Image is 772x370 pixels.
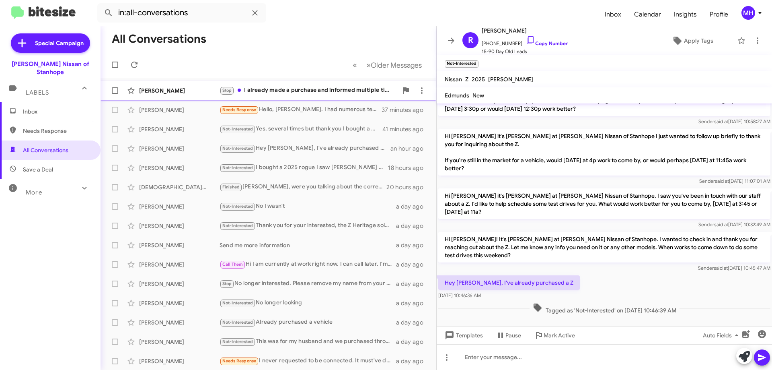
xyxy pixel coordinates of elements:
div: No longer looking [220,298,396,308]
span: Not-Interested [222,126,253,132]
div: Hi I am currently at work right now. I can call later. I'm not interested in trading though, just... [220,260,396,269]
span: [PERSON_NAME] [488,76,533,83]
p: Hi [PERSON_NAME] it's [PERSON_NAME] at [PERSON_NAME] Nissan of Stanhope. I saw you've been in tou... [438,188,770,219]
div: I already made a purchase and informed multiple times. Could you please take my name out of your ... [220,86,398,95]
span: Call Them [222,262,243,267]
div: [PERSON_NAME] [139,299,220,307]
span: Inbox [23,107,91,116]
div: a day ago [396,357,430,365]
span: Not-Interested [222,320,253,325]
div: [PERSON_NAME] [139,106,220,114]
div: 20 hours ago [386,183,430,191]
div: I never requested to be connected. It must've done it automatically [220,356,396,366]
a: Copy Number [526,40,568,46]
span: Labels [26,89,49,96]
div: a day ago [396,318,430,327]
a: Calendar [628,3,667,26]
span: Finished [222,184,240,190]
div: [PERSON_NAME] [139,87,220,95]
h1: All Conversations [112,33,206,45]
span: Not-Interested [222,204,253,209]
span: Not-Interested [222,300,253,306]
span: » [366,60,371,70]
a: Insights [667,3,703,26]
span: Edmunds [445,92,469,99]
div: [PERSON_NAME] [139,318,220,327]
span: Older Messages [371,61,422,70]
div: a day ago [396,260,430,269]
span: Needs Response [222,358,257,364]
div: [PERSON_NAME] [139,222,220,230]
div: Thank you for your interested, the Z Heritage sold over the weekend. [220,221,396,230]
button: Apply Tags [651,33,733,48]
button: MH [735,6,763,20]
p: Hi [PERSON_NAME]! It's [PERSON_NAME] at [PERSON_NAME] Nissan of Stanhope. I wanted to check in an... [438,232,770,263]
a: Special Campaign [11,33,90,53]
div: [PERSON_NAME] [139,145,220,153]
div: a day ago [396,280,430,288]
p: Hey [PERSON_NAME], I've already purchased a Z [438,275,580,290]
a: Inbox [598,3,628,26]
div: [PERSON_NAME] [139,164,220,172]
span: Needs Response [222,107,257,112]
span: Not-Interested [222,165,253,170]
div: an hour ago [390,145,430,153]
span: All Conversations [23,146,68,154]
button: Templates [437,328,489,343]
div: [PERSON_NAME] [139,280,220,288]
div: [PERSON_NAME] [139,125,220,133]
div: I bought a 2025 rogue I saw [PERSON_NAME] salesman on this past [DATE] . [220,163,388,172]
span: 15-90 Day Old Leads [482,48,568,56]
span: Nissan [445,76,462,83]
div: Send me more information [220,241,396,249]
div: Yes, several times but thank you I bought a car. [220,124,382,134]
div: 37 minutes ago [382,106,430,114]
span: Mark Active [544,328,575,343]
div: a day ago [396,338,430,346]
div: [PERSON_NAME] [139,203,220,211]
a: Profile [703,3,735,26]
div: [PERSON_NAME] [139,241,220,249]
span: « [353,60,357,70]
div: a day ago [396,299,430,307]
div: Hello, [PERSON_NAME]. I had numerous texts from sales people. Honestly, this has been very frustr... [220,105,382,114]
div: This was for my husband and we purchased through you [220,337,396,346]
span: 2025 [472,76,485,83]
span: Not-Interested [222,146,253,151]
span: said at [715,178,729,184]
span: Pause [505,328,521,343]
div: 18 hours ago [388,164,430,172]
span: Apply Tags [684,33,713,48]
button: Next [361,57,427,73]
span: Sender [DATE] 10:32:49 AM [698,221,770,227]
span: said at [714,118,728,124]
div: MH [741,6,755,20]
div: Already purchased a vehicle [220,318,396,327]
span: Not-Interested [222,223,253,228]
div: [PERSON_NAME], were you talking about the correct price for trading a car or buying one from [GEO... [220,182,386,192]
span: [PERSON_NAME] [482,26,568,35]
div: a day ago [396,241,430,249]
span: Tagged as 'Not-Interested' on [DATE] 10:46:39 AM [530,303,680,314]
span: Stop [222,281,232,286]
nav: Page navigation example [348,57,427,73]
span: More [26,189,42,196]
span: [DATE] 10:46:36 AM [438,292,481,298]
button: Pause [489,328,528,343]
span: New [472,92,484,99]
div: No longer interested. Please remove my name from your advertising and sales list. [220,279,396,288]
span: Sender [DATE] 10:45:47 AM [698,265,770,271]
span: said at [714,221,728,227]
button: Auto Fields [696,328,748,343]
span: Auto Fields [703,328,741,343]
div: a day ago [396,203,430,211]
button: Previous [348,57,362,73]
input: Search [97,3,266,23]
div: [DEMOGRAPHIC_DATA][PERSON_NAME] [139,183,220,191]
div: [PERSON_NAME] [139,338,220,346]
span: Not-Interested [222,339,253,344]
div: No I wasn't [220,202,396,211]
div: [PERSON_NAME] [139,357,220,365]
div: [PERSON_NAME] [139,260,220,269]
